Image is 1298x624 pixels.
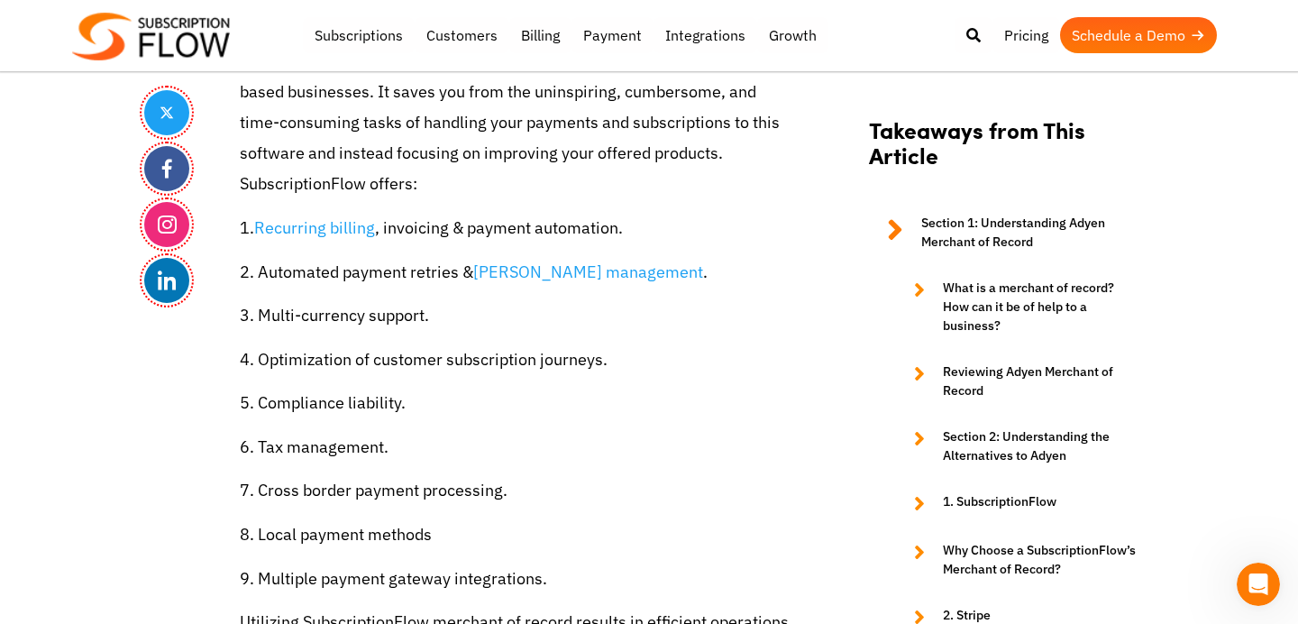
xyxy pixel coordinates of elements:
[303,17,415,53] a: Subscriptions
[240,213,795,243] p: 1. , invoicing & payment automation.
[72,13,230,60] img: Subscriptionflow
[240,475,795,506] p: 7. Cross border payment processing.
[509,17,571,53] a: Billing
[415,17,509,53] a: Customers
[896,362,1136,400] a: Reviewing Adyen Merchant of Record
[896,427,1136,465] a: Section 2: Understanding the Alternatives to Adyen
[254,217,375,238] a: Recurring billing
[240,564,795,594] p: 9. Multiple payment gateway integrations.
[869,214,1136,252] a: Section 1: Understanding Adyen Merchant of Record
[896,541,1136,579] a: Why Choose a SubscriptionFlow’s Merchant of Record?
[240,300,795,331] p: 3. Multi-currency support.
[896,279,1136,335] a: What is a merchant of record? How can it be of help to a business?
[757,17,828,53] a: Growth
[240,388,795,418] p: 5. Compliance liability.
[992,17,1060,53] a: Pricing
[1237,563,1280,606] iframe: Intercom live chat
[571,17,654,53] a: Payment
[896,492,1136,514] a: 1. SubscriptionFlow
[1060,17,1217,53] a: Schedule a Demo
[240,344,795,375] p: 4. Optimization of customer subscription journeys.
[240,257,795,288] p: 2. Automated payment retries & .
[869,116,1136,187] h2: Takeaways from This Article
[654,17,757,53] a: Integrations
[473,262,703,282] a: [PERSON_NAME] management
[240,519,795,550] p: 8. Local payment methods
[240,432,795,463] p: 6. Tax management.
